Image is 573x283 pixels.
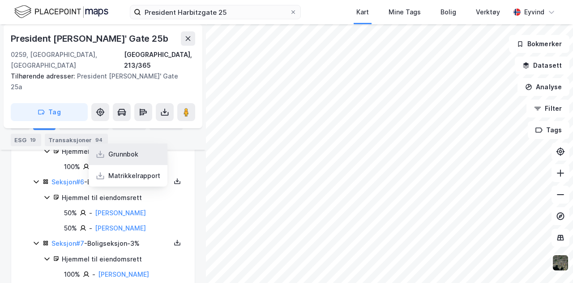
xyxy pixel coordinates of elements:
div: President [PERSON_NAME]' Gate 25b [11,31,170,46]
div: 100% [64,269,80,280]
a: [PERSON_NAME] [95,209,146,217]
a: [PERSON_NAME] [95,224,146,232]
button: Tag [11,103,88,121]
div: - Boligseksjon - 5% [51,177,171,187]
div: Kontrollprogram for chat [528,240,573,283]
div: Transaksjoner [45,134,108,146]
div: Hjemmel til eiendomsrett [62,146,184,157]
div: 50% [64,208,77,218]
div: Hjemmel til eiendomsrett [62,254,184,265]
div: 19 [28,135,38,144]
div: Eyvind [524,7,544,17]
div: - Boligseksjon - 3% [51,238,171,249]
input: Søk på adresse, matrikkel, gårdeiere, leietakere eller personer [141,5,290,19]
div: Mine Tags [389,7,421,17]
img: logo.f888ab2527a4732fd821a326f86c7f29.svg [14,4,108,20]
div: ESG [11,134,41,146]
div: Matrikkelrapport [108,170,160,181]
div: 94 [94,135,104,144]
div: - [92,269,95,280]
div: Hjemmel til eiendomsrett [62,192,184,203]
button: Tags [528,121,569,139]
div: 100% [64,161,80,172]
a: [PERSON_NAME] [98,270,149,278]
a: Seksjon#7 [51,239,84,247]
div: - [89,208,92,218]
div: Kart [356,7,369,17]
div: Bolig [440,7,456,17]
iframe: Chat Widget [528,240,573,283]
div: 50% [64,223,77,234]
button: Datasett [515,57,569,74]
button: Filter [526,100,569,118]
span: Tilhørende adresser: [11,72,77,80]
a: Seksjon#6 [51,178,84,186]
button: Bokmerker [509,35,569,53]
div: - [89,223,92,234]
div: [GEOGRAPHIC_DATA], 213/365 [124,49,195,71]
div: Verktøy [476,7,500,17]
button: Analyse [517,78,569,96]
div: 0259, [GEOGRAPHIC_DATA], [GEOGRAPHIC_DATA] [11,49,124,71]
div: President [PERSON_NAME]' Gate 25a [11,71,188,92]
div: Grunnbok [108,149,138,160]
